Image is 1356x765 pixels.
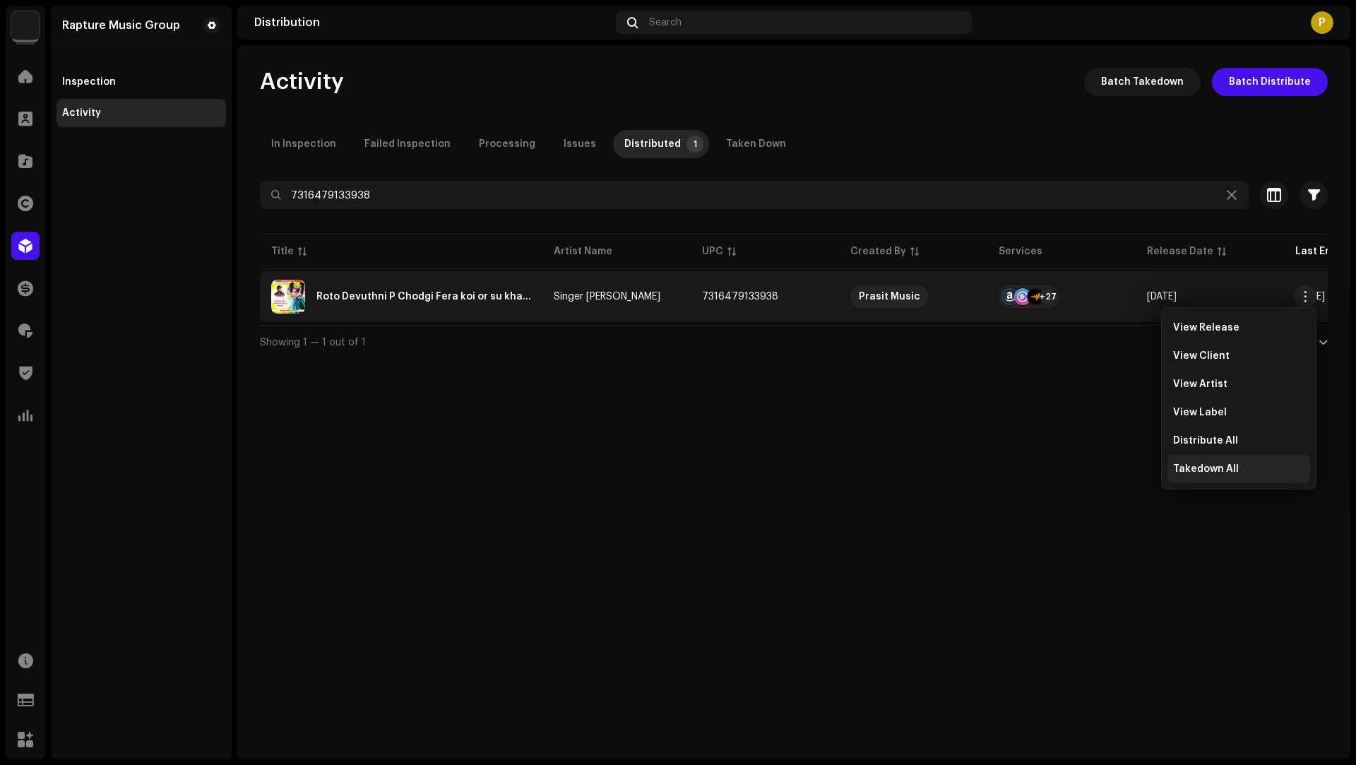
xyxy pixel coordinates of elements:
div: Release Date [1147,244,1213,259]
span: 7316479133938 [702,292,778,302]
div: In Inspection [271,130,336,158]
div: Failed Inspection [364,130,451,158]
span: Batch Takedown [1101,68,1184,96]
span: Search [649,17,682,28]
span: Prasit Music [850,285,976,308]
button: Batch Takedown [1084,68,1201,96]
div: Issues [564,130,596,158]
div: Singer [PERSON_NAME] [554,292,660,302]
span: View Artist [1173,379,1227,390]
button: Batch Distribute [1212,68,1328,96]
div: Prasit Music [859,285,920,308]
div: Processing [479,130,535,158]
img: d6d936c5-4811-4bb5-96e9-7add514fcdf6 [11,11,40,40]
div: Taken Down [726,130,786,158]
span: Nov 11, 2024 [1147,292,1177,302]
div: Title [271,244,294,259]
input: Search [260,181,1249,209]
div: +27 [1040,288,1057,305]
re-m-nav-item: Inspection [56,68,226,96]
div: UPC [702,244,723,259]
span: Takedown All [1173,463,1239,475]
div: P [1311,11,1333,34]
img: 307502b5-414b-4266-8754-abcc8186d239 [271,280,305,314]
div: Roto Devuthni P Chodgi Fera koi or su khavgi [316,292,531,302]
div: Activity [62,107,101,119]
span: Singer shaitan khatana [554,292,679,302]
span: Activity [260,68,344,96]
span: View Release [1173,322,1239,333]
re-m-nav-item: Activity [56,99,226,127]
span: Distribute All [1173,435,1238,446]
div: Inspection [62,76,116,88]
div: Distribution [254,17,610,28]
p-badge: 1 [686,136,703,153]
span: View Client [1173,350,1230,362]
span: Batch Distribute [1229,68,1311,96]
span: View Label [1173,407,1227,418]
div: Created By [850,244,906,259]
span: Showing 1 — 1 out of 1 [260,338,366,348]
div: Rapture Music Group [62,20,180,31]
div: Distributed [624,130,681,158]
